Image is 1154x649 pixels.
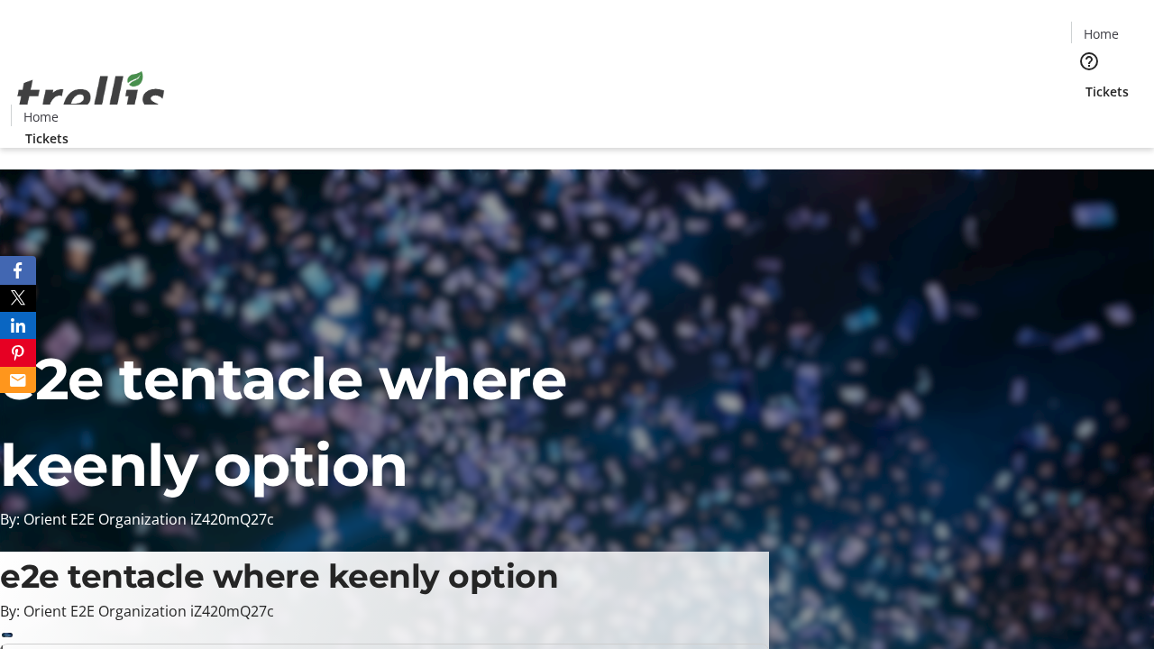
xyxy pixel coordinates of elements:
span: Tickets [25,129,69,148]
button: Help [1071,43,1107,79]
a: Tickets [11,129,83,148]
span: Home [1084,24,1119,43]
a: Home [12,107,69,126]
span: Tickets [1085,82,1129,101]
a: Home [1072,24,1130,43]
a: Tickets [1071,82,1143,101]
img: Orient E2E Organization iZ420mQ27c's Logo [11,51,171,142]
span: Home [23,107,59,126]
button: Cart [1071,101,1107,137]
